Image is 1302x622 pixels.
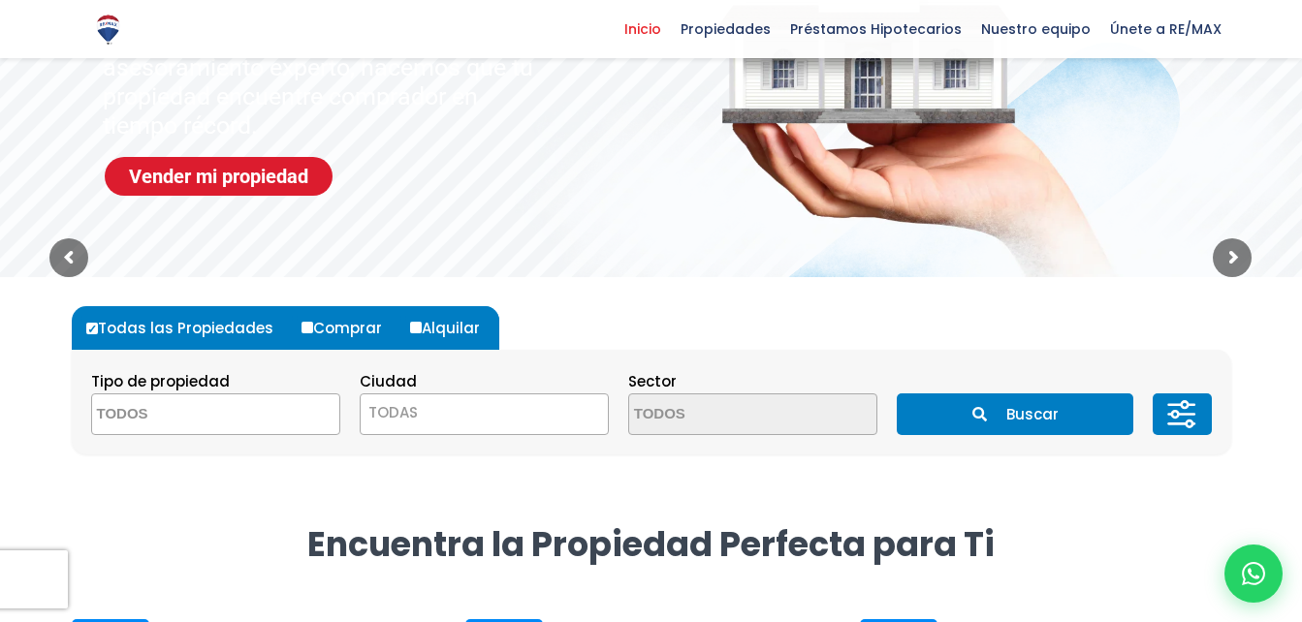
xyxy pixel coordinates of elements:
[1100,15,1231,44] span: Únete a RE/MAX
[86,323,98,334] input: Todas las Propiedades
[368,402,418,422] span: TODAS
[405,306,499,350] label: Alquilar
[302,322,313,333] input: Comprar
[361,399,608,426] span: TODAS
[628,371,677,391] span: Sector
[360,371,417,391] span: Ciudad
[103,24,548,140] sr7-txt: Con experiencia, compromiso y asesoramiento experto, hacemos que tu propiedad encuentre comprador...
[671,15,780,44] span: Propiedades
[629,394,817,436] textarea: Search
[897,393,1133,435] button: Buscar
[615,15,671,44] span: Inicio
[297,306,401,350] label: Comprar
[92,394,280,436] textarea: Search
[91,371,230,391] span: Tipo de propiedad
[91,13,125,47] img: Logo de REMAX
[780,15,971,44] span: Préstamos Hipotecarios
[410,322,422,333] input: Alquilar
[81,306,293,350] label: Todas las Propiedades
[105,157,333,196] a: Vender mi propiedad
[360,393,609,435] span: TODAS
[307,520,995,568] strong: Encuentra la Propiedad Perfecta para Ti
[971,15,1100,44] span: Nuestro equipo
